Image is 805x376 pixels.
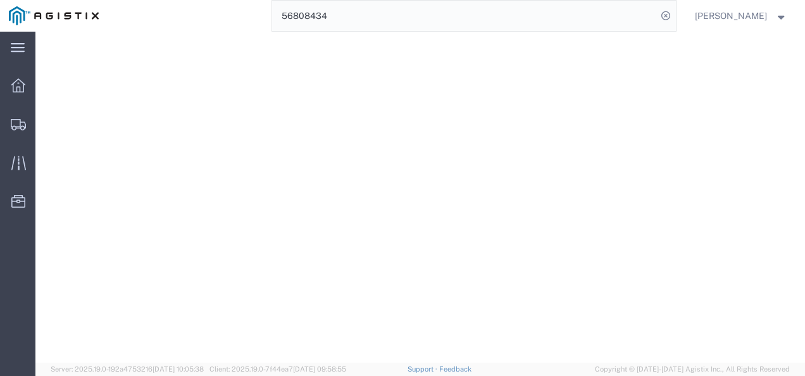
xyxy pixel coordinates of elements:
[695,9,767,23] span: Nathan Seeley
[35,32,805,363] iframe: FS Legacy Container
[293,365,346,373] span: [DATE] 09:58:55
[272,1,657,31] input: Search for shipment number, reference number
[9,6,99,25] img: logo
[694,8,788,23] button: [PERSON_NAME]
[408,365,439,373] a: Support
[51,365,204,373] span: Server: 2025.19.0-192a4753216
[153,365,204,373] span: [DATE] 10:05:38
[595,364,790,375] span: Copyright © [DATE]-[DATE] Agistix Inc., All Rights Reserved
[209,365,346,373] span: Client: 2025.19.0-7f44ea7
[439,365,471,373] a: Feedback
